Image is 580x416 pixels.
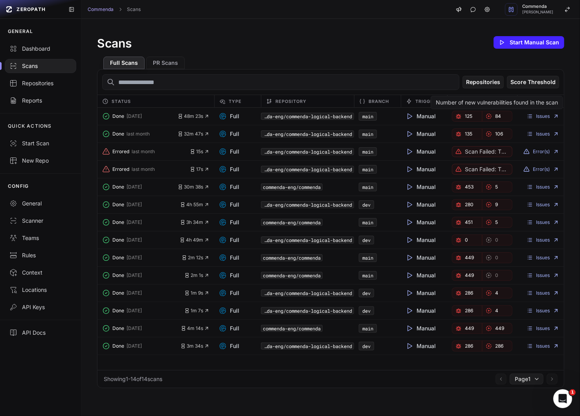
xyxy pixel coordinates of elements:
span: [DATE] [127,255,142,261]
div: Repositories [9,79,72,87]
a: Issues [527,202,559,208]
button: 4h 55m [180,202,209,208]
span: Done [112,237,124,243]
button: Score Threshold [507,76,559,88]
span: Errored [112,166,129,172]
button: commenda-eng/commenda-logical-backend [261,201,354,208]
span: Manual [406,342,436,350]
a: Issues [527,255,559,261]
span: 0 [495,255,498,261]
span: Manual [406,289,436,297]
button: Error(s) [523,148,559,155]
a: Scans [127,6,141,13]
a: dev [362,290,371,296]
button: 84 [482,111,512,122]
button: Errored last month [102,164,190,175]
span: Full [219,183,239,191]
button: 2m 1s [184,272,209,279]
a: 449 [482,323,512,334]
span: Manual [406,201,436,209]
code: commenda-eng/commenda-logical-backend [261,307,354,314]
button: 286 [452,288,482,299]
a: 449 [452,252,482,263]
div: Locations [9,286,72,294]
span: ZEROPATH [17,6,46,13]
a: 280 [452,199,482,210]
span: Full [219,324,239,332]
h1: Scans [97,36,132,50]
span: last month [127,131,150,137]
button: 32m 47s [178,131,209,137]
a: main [362,219,373,225]
a: Issues [527,184,559,190]
a: Issues [527,131,559,137]
span: Done [112,184,124,190]
a: main [362,131,373,137]
a: 449 [452,323,482,334]
a: 0 [482,235,512,246]
span: [DATE] [127,290,142,296]
span: Manual [406,112,436,120]
button: Scan failed: The repository is too large for the free plan. Please upgrade. [452,164,512,175]
button: 5 [482,181,512,192]
span: Page 1 [515,375,530,383]
span: [DATE] [127,272,142,279]
span: 0 [465,237,468,243]
span: 5 [495,184,498,190]
button: 0 [482,270,512,281]
code: commenda-eng/commenda [261,325,323,332]
button: PR Scans [146,57,185,69]
button: 17s [190,166,209,172]
button: 3m 34s [180,343,209,349]
a: main [362,184,373,190]
a: 0 [482,252,512,263]
span: 286 [495,343,503,349]
button: 15s [190,148,209,155]
span: Done [112,308,124,314]
span: Manual [406,324,436,332]
span: 449 [465,255,474,261]
button: commenda-eng/commenda-logical-backend [261,113,354,120]
a: Issues [527,237,559,243]
a: Issues [527,113,559,119]
button: 4m 14s [181,325,209,332]
span: Done [112,219,124,225]
a: main [362,325,373,332]
a: main [362,166,373,172]
iframe: Intercom live chat [553,389,572,408]
a: main [362,113,373,119]
span: 106 [495,131,503,137]
a: 106 [482,128,512,139]
span: last month [132,166,155,172]
span: Full [219,148,239,156]
span: [DATE] [127,219,142,225]
button: 286 [452,305,482,316]
a: dev [362,308,371,314]
span: Done [112,272,124,279]
button: 48m 23s [178,113,209,119]
span: Done [112,255,124,261]
button: commenda-eng/commenda-logical-backend [261,290,354,297]
p: Scan failed: The repository is too large for the free plan. Please upgrade. [465,148,509,156]
span: last month [132,148,155,155]
button: commenda-eng/commenda-logical-backend [261,166,354,173]
div: Dashboard [9,45,72,53]
button: 1m 9s [184,290,209,296]
a: 451 [452,217,482,228]
span: Branch [369,97,389,106]
button: 2m 12s [182,255,209,261]
button: 5 [482,217,512,228]
span: Manual [406,307,436,315]
span: Done [112,290,124,296]
span: Repository [275,97,307,106]
a: 286 [452,341,482,352]
span: 1m 7s [184,308,209,314]
code: commenda-eng/commenda [261,272,323,279]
